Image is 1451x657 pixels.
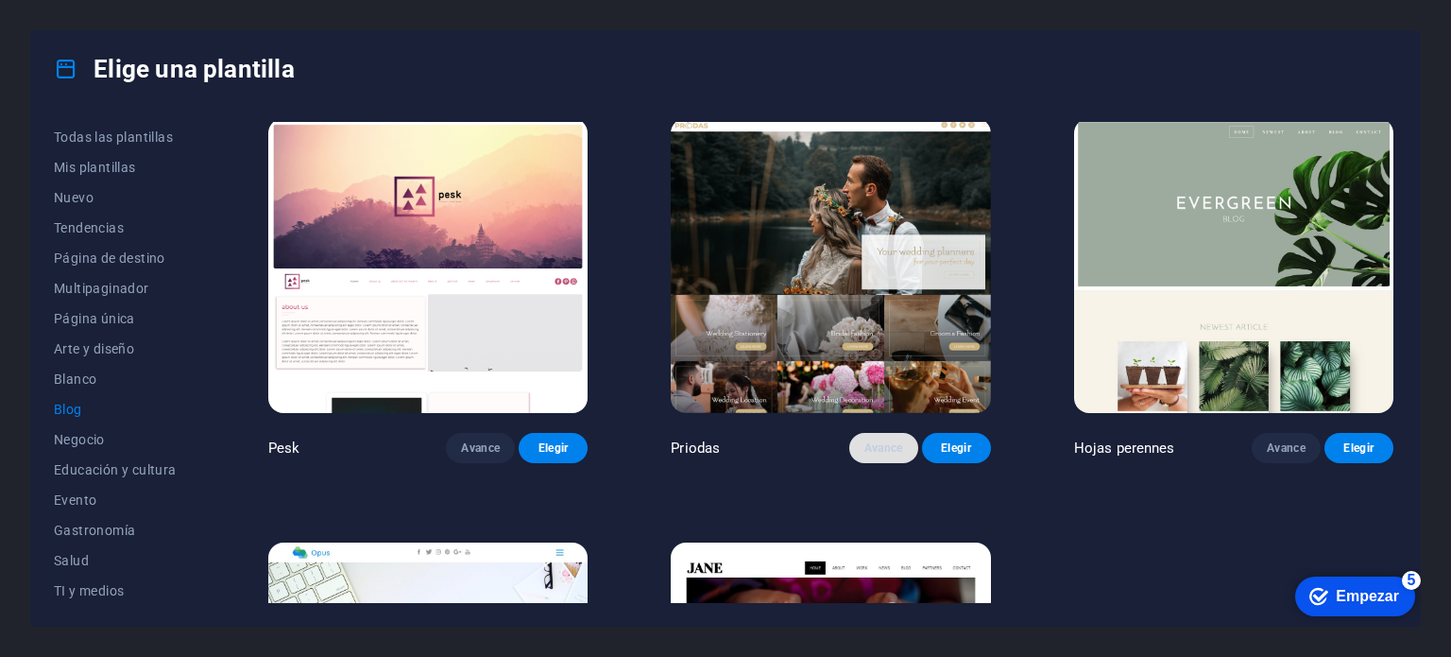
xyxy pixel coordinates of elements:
button: Página de destino [54,243,185,273]
font: Elegir [538,441,569,455]
button: Página única [54,303,185,334]
font: Mis plantillas [54,160,136,175]
button: Mis plantillas [54,152,185,182]
button: Evento [54,485,185,515]
button: Elegir [1324,433,1393,463]
img: Hojas perennes [1074,118,1393,413]
font: Evento [54,493,96,508]
font: Blanco [54,372,96,387]
font: Negocio [54,432,105,447]
font: TI y medios [54,583,124,598]
font: 5 [145,5,154,21]
font: Avance [461,441,500,455]
button: Elegir [519,433,588,463]
font: Página única [54,311,135,326]
button: Elegir [922,433,991,463]
button: TI y medios [54,576,185,606]
font: Avance [1267,441,1306,455]
font: Elige una plantilla [94,55,295,83]
button: Tendencias [54,213,185,243]
font: Página de destino [54,251,165,266]
button: Gastronomía [54,515,185,545]
button: Blanco [54,364,185,394]
button: Blog [54,394,185,424]
font: Hojas perennes [1074,440,1175,457]
font: Nuevo [54,190,94,205]
button: Educación y cultura [54,455,185,485]
font: Tendencias [54,220,124,235]
button: Multipaginador [54,273,185,303]
img: Pesk [268,118,588,413]
button: Salud [54,545,185,576]
font: Multipaginador [54,281,149,296]
font: Pesk [268,440,300,457]
button: Arte y diseño [54,334,185,364]
font: Salud [54,553,89,568]
font: Elegir [941,441,971,455]
button: Nuevo [54,182,185,213]
button: Avance [849,433,918,463]
font: Avance [864,441,903,455]
font: Arte y diseño [54,341,134,356]
font: Educación y cultura [54,462,177,477]
button: Avance [1252,433,1321,463]
button: Avance [446,433,515,463]
font: Todas las plantillas [54,130,173,145]
font: Empezar [74,21,137,37]
button: Todas las plantillas [54,122,185,152]
font: Gastronomía [54,523,135,538]
button: Negocio [54,424,185,455]
font: Blog [54,402,82,417]
font: Priodas [671,440,720,457]
font: Elegir [1343,441,1374,455]
div: Empezar Quedan 5 elementos, 0 % completado [33,9,153,49]
img: Priodas [671,118,990,413]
